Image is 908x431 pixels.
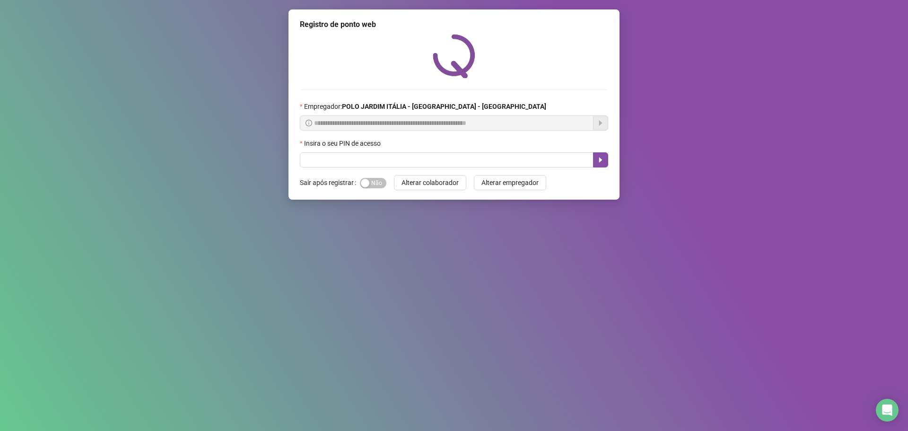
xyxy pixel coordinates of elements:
[433,34,475,78] img: QRPoint
[300,19,608,30] div: Registro de ponto web
[306,120,312,126] span: info-circle
[394,175,466,190] button: Alterar colaborador
[300,175,360,190] label: Sair após registrar
[876,399,899,422] div: Open Intercom Messenger
[597,156,604,164] span: caret-right
[300,138,387,149] label: Insira o seu PIN de acesso
[474,175,546,190] button: Alterar empregador
[342,103,546,110] strong: POLO JARDIM ITÁLIA - [GEOGRAPHIC_DATA] - [GEOGRAPHIC_DATA]
[402,177,459,188] span: Alterar colaborador
[481,177,539,188] span: Alterar empregador
[304,101,546,112] span: Empregador :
